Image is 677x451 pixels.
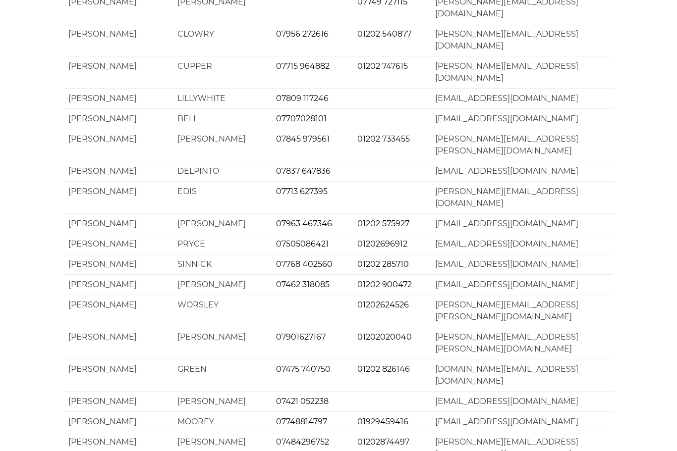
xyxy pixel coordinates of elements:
[276,240,329,249] a: 07505086421
[63,254,172,275] td: [PERSON_NAME]
[276,438,329,447] a: 07484296752
[276,397,329,406] a: 07421 052238
[63,327,172,359] td: [PERSON_NAME]
[63,109,172,129] td: [PERSON_NAME]
[430,214,614,234] td: [EMAIL_ADDRESS][DOMAIN_NAME]
[357,260,409,269] a: 01202 285710
[63,234,172,254] td: [PERSON_NAME]
[172,161,271,182] td: DELPINTO
[63,161,172,182] td: [PERSON_NAME]
[357,219,409,229] a: 01202 575927
[63,129,172,161] td: [PERSON_NAME]
[430,56,614,89] td: [PERSON_NAME][EMAIL_ADDRESS][DOMAIN_NAME]
[276,135,330,144] a: 07845 979561
[63,295,172,327] td: [PERSON_NAME]
[63,214,172,234] td: [PERSON_NAME]
[276,365,331,374] a: 07475 740750
[172,392,271,412] td: [PERSON_NAME]
[63,275,172,295] td: [PERSON_NAME]
[276,62,330,71] a: 07715 964882
[172,214,271,234] td: [PERSON_NAME]
[357,30,411,39] a: 01202 540877
[430,327,614,359] td: [PERSON_NAME][EMAIL_ADDRESS][PERSON_NAME][DOMAIN_NAME]
[357,280,412,290] a: 01202 900472
[430,24,614,56] td: [PERSON_NAME][EMAIL_ADDRESS][DOMAIN_NAME]
[172,327,271,359] td: [PERSON_NAME]
[63,182,172,214] td: [PERSON_NAME]
[172,24,271,56] td: CLOWRY
[430,89,614,109] td: [EMAIL_ADDRESS][DOMAIN_NAME]
[276,167,331,176] a: 07837 647836
[430,161,614,182] td: [EMAIL_ADDRESS][DOMAIN_NAME]
[172,109,271,129] td: BELL
[430,275,614,295] td: [EMAIL_ADDRESS][DOMAIN_NAME]
[172,295,271,327] td: WORSLEY
[172,359,271,392] td: GREEN
[430,359,614,392] td: [DOMAIN_NAME][EMAIL_ADDRESS][DOMAIN_NAME]
[172,275,271,295] td: [PERSON_NAME]
[430,109,614,129] td: [EMAIL_ADDRESS][DOMAIN_NAME]
[430,412,614,432] td: [EMAIL_ADDRESS][DOMAIN_NAME]
[172,89,271,109] td: LILLYWHITE
[63,359,172,392] td: [PERSON_NAME]
[430,392,614,412] td: [EMAIL_ADDRESS][DOMAIN_NAME]
[430,254,614,275] td: [EMAIL_ADDRESS][DOMAIN_NAME]
[63,392,172,412] td: [PERSON_NAME]
[357,438,409,447] a: 01202874497
[430,234,614,254] td: [EMAIL_ADDRESS][DOMAIN_NAME]
[357,417,408,427] a: 01929459416
[63,412,172,432] td: [PERSON_NAME]
[172,254,271,275] td: SINNICK
[276,417,327,427] a: 07748814797
[276,219,332,229] a: 07963 467346
[276,333,326,342] a: 07901627167
[357,333,412,342] a: 01202020040
[357,62,408,71] a: 01202 747615
[357,301,409,310] a: 01202624526
[63,56,172,89] td: [PERSON_NAME]
[276,280,330,290] a: 07462 318085
[276,114,327,124] a: 07707028101
[276,94,329,103] a: 07809 117246
[172,182,271,214] td: EDIS
[430,295,614,327] td: [PERSON_NAME][EMAIL_ADDRESS][PERSON_NAME][DOMAIN_NAME]
[172,129,271,161] td: [PERSON_NAME]
[172,56,271,89] td: CUPPER
[276,260,333,269] a: 07768 402560
[357,135,410,144] a: 01202 733455
[357,365,410,374] a: 01202 826146
[276,30,329,39] a: 07956 272616
[63,89,172,109] td: [PERSON_NAME]
[276,187,328,197] a: 07713 627395
[63,24,172,56] td: [PERSON_NAME]
[172,412,271,432] td: MOOREY
[430,182,614,214] td: [PERSON_NAME][EMAIL_ADDRESS][DOMAIN_NAME]
[172,234,271,254] td: PRYCE
[430,129,614,161] td: [PERSON_NAME][EMAIL_ADDRESS][PERSON_NAME][DOMAIN_NAME]
[357,240,407,249] a: 01202696912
